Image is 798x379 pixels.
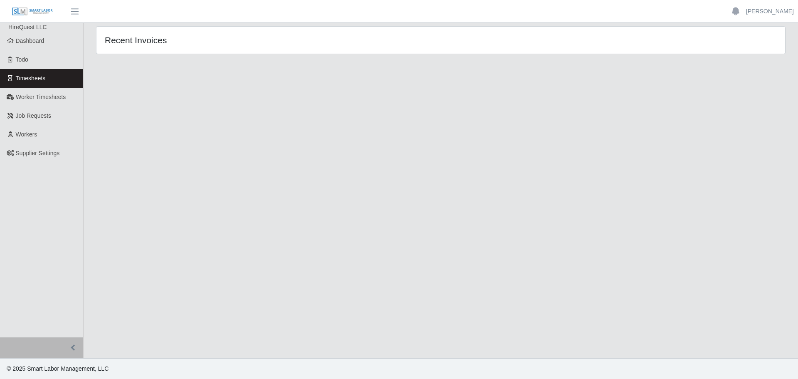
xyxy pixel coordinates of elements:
[16,75,46,82] span: Timesheets
[105,35,377,45] h4: Recent Invoices
[7,365,108,372] span: © 2025 Smart Labor Management, LLC
[8,24,47,30] span: HireQuest LLC
[16,56,28,63] span: Todo
[16,150,60,156] span: Supplier Settings
[16,37,44,44] span: Dashboard
[12,7,53,16] img: SLM Logo
[746,7,794,16] a: [PERSON_NAME]
[16,94,66,100] span: Worker Timesheets
[16,131,37,138] span: Workers
[16,112,52,119] span: Job Requests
